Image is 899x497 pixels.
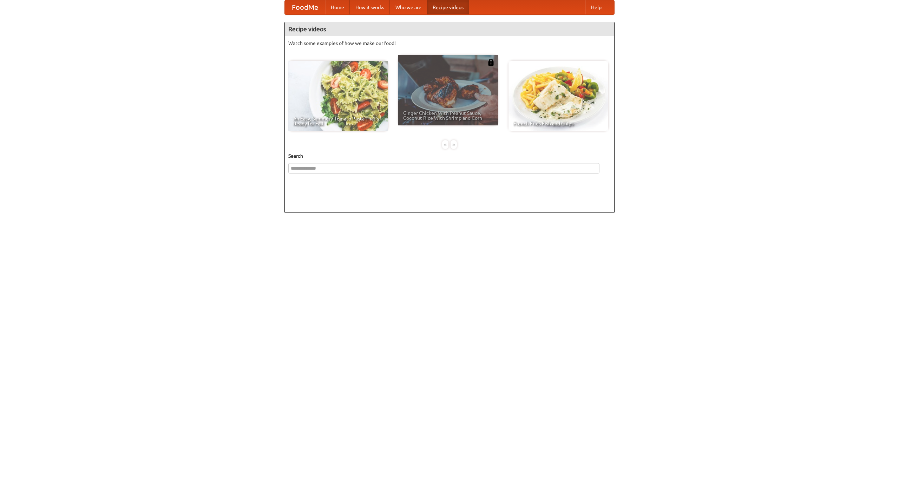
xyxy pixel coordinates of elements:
[585,0,607,14] a: Help
[285,0,325,14] a: FoodMe
[350,0,390,14] a: How it works
[325,0,350,14] a: Home
[288,40,611,47] p: Watch some examples of how we make our food!
[487,59,494,66] img: 483408.png
[390,0,427,14] a: Who we are
[451,140,457,149] div: »
[288,61,388,131] a: An Easy, Summery Tomato Pasta That's Ready for Fall
[513,121,603,126] span: French Fries Fish and Chips
[427,0,469,14] a: Recipe videos
[442,140,448,149] div: «
[293,116,383,126] span: An Easy, Summery Tomato Pasta That's Ready for Fall
[285,22,614,36] h4: Recipe videos
[508,61,608,131] a: French Fries Fish and Chips
[288,152,611,159] h5: Search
